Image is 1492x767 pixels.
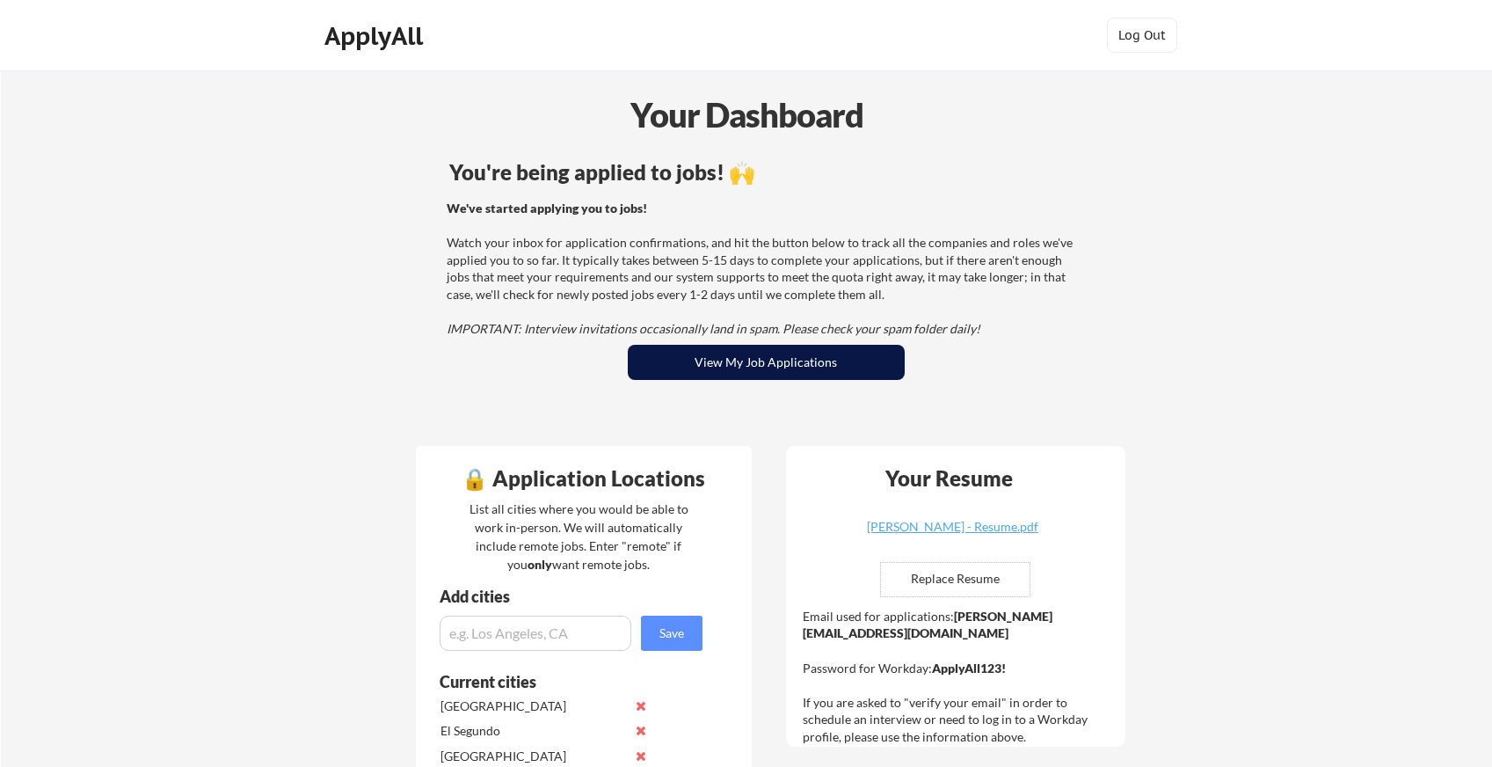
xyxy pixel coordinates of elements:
em: IMPORTANT: Interview invitations occasionally land in spam. Please check your spam folder daily! [447,321,980,336]
div: [PERSON_NAME] - Resume.pdf [848,521,1058,533]
a: [PERSON_NAME] - Resume.pdf [848,521,1058,548]
div: [GEOGRAPHIC_DATA] [440,698,626,715]
div: El Segundo [440,722,626,740]
div: Add cities [440,588,707,604]
strong: [PERSON_NAME][EMAIL_ADDRESS][DOMAIN_NAME] [803,609,1052,641]
input: e.g. Los Angeles, CA [440,616,631,651]
div: [GEOGRAPHIC_DATA] [440,748,626,765]
div: You're being applied to jobs! 🙌 [449,162,1083,183]
div: Current cities [440,674,683,690]
div: Your Resume [862,468,1037,489]
strong: ApplyAll123! [932,661,1006,676]
div: ApplyAll [324,21,428,51]
button: Log Out [1107,18,1177,53]
div: Your Dashboard [2,90,1492,140]
div: Email used for applications: Password for Workday: If you are asked to "verify your email" in ord... [803,608,1113,746]
div: 🔒 Application Locations [420,468,747,489]
strong: We've started applying you to jobs! [447,201,647,215]
button: Save [641,616,702,651]
div: Watch your inbox for application confirmations, and hit the button below to track all the compani... [447,200,1081,338]
button: View My Job Applications [628,345,905,380]
strong: only [528,557,552,572]
div: List all cities where you would be able to work in-person. We will automatically include remote j... [458,500,700,573]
